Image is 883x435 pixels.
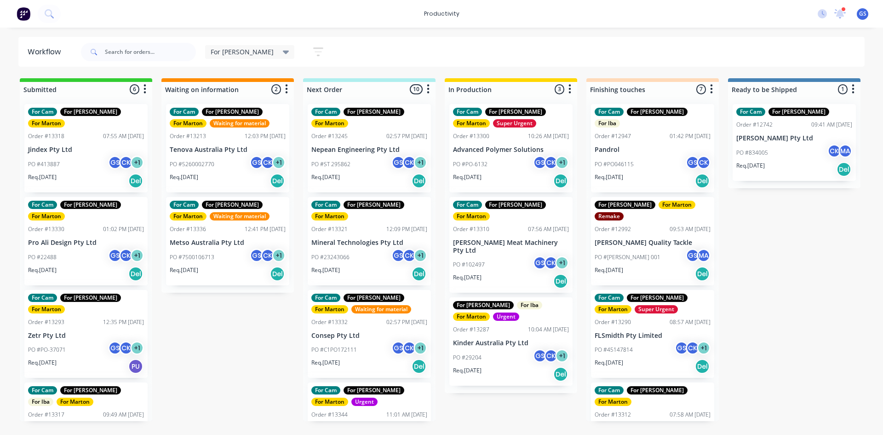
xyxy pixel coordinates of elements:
[697,341,711,355] div: + 1
[453,173,482,181] p: Req. [DATE]
[108,341,122,355] div: GS
[386,318,427,326] div: 02:57 PM [DATE]
[108,249,122,262] div: GS
[170,119,206,128] div: For Marton
[311,359,340,367] p: Req. [DATE]
[28,239,144,247] p: Pro Ali Design Pty Ltd
[453,325,489,334] div: Order #13287
[60,294,121,302] div: For [PERSON_NAME]
[453,313,490,321] div: For Marton
[170,239,286,247] p: Metso Australia Pty Ltd
[245,132,286,140] div: 12:03 PM [DATE]
[119,156,133,169] div: CK
[670,318,711,326] div: 08:57 AM [DATE]
[211,47,274,57] span: For [PERSON_NAME]
[555,256,569,270] div: + 1
[311,201,340,209] div: For Cam
[28,386,57,394] div: For Cam
[453,273,482,282] p: Req. [DATE]
[391,341,405,355] div: GS
[108,156,122,169] div: GS
[555,156,569,169] div: + 1
[119,341,133,355] div: CK
[28,146,144,154] p: Jindex Pty Ltd
[28,332,144,340] p: Zetr Pty Ltd
[351,305,411,313] div: Waiting for material
[202,108,263,116] div: For [PERSON_NAME]
[412,174,426,188] div: Del
[595,239,711,247] p: [PERSON_NAME] Quality Tackle
[453,212,490,220] div: For Marton
[28,160,60,168] p: PO #413887
[413,341,427,355] div: + 1
[391,156,405,169] div: GS
[57,398,93,406] div: For Marton
[130,156,144,169] div: + 1
[261,249,275,262] div: CK
[272,249,286,262] div: + 1
[635,305,678,313] div: Super Urgent
[28,119,65,128] div: For Marton
[449,104,573,192] div: For CamFor [PERSON_NAME]For MartonSuper UrgentOrder #1330010:26 AM [DATE]Advanced Polymer Solutio...
[627,386,688,394] div: For [PERSON_NAME]
[311,146,427,154] p: Nepean Engineering Pty Ltd
[402,341,416,355] div: CK
[386,225,427,233] div: 12:09 PM [DATE]
[595,332,711,340] p: FLSmidth Pty Limited
[130,249,144,262] div: + 1
[60,201,121,209] div: For [PERSON_NAME]
[533,156,547,169] div: GS
[595,173,623,181] p: Req. [DATE]
[128,359,143,374] div: PU
[308,104,431,192] div: For CamFor [PERSON_NAME]For MartonOrder #1324502:57 PM [DATE]Nepean Engineering Pty LtdPO #ST 295...
[28,173,57,181] p: Req. [DATE]
[344,386,404,394] div: For [PERSON_NAME]
[103,132,144,140] div: 07:55 AM [DATE]
[412,267,426,281] div: Del
[128,267,143,281] div: Del
[272,156,286,169] div: + 1
[453,201,482,209] div: For Cam
[245,225,286,233] div: 12:41 PM [DATE]
[210,212,269,220] div: Waiting for material
[250,156,264,169] div: GS
[28,212,65,220] div: For Marton
[627,108,688,116] div: For [PERSON_NAME]
[528,225,569,233] div: 07:56 AM [DATE]
[595,386,624,394] div: For Cam
[210,119,269,128] div: Waiting for material
[419,7,464,21] div: productivity
[28,225,64,233] div: Order #13330
[544,256,558,270] div: CK
[453,160,487,168] p: PO #PO-6132
[533,256,547,270] div: GS
[453,239,569,255] p: [PERSON_NAME] Meat Machinery Pty Ltd
[670,411,711,419] div: 07:58 AM [DATE]
[170,201,199,209] div: For Cam
[28,108,57,116] div: For Cam
[311,132,348,140] div: Order #13245
[591,197,714,285] div: For [PERSON_NAME]For MartonRemakeOrder #1299209:53 AM [DATE][PERSON_NAME] Quality TacklePO #[PERS...
[386,132,427,140] div: 02:57 PM [DATE]
[170,253,214,261] p: PO #7500106713
[170,108,199,116] div: For Cam
[402,156,416,169] div: CK
[811,121,852,129] div: 09:41 AM [DATE]
[261,156,275,169] div: CK
[595,160,634,168] p: PO #PO046115
[591,104,714,192] div: For CamFor [PERSON_NAME]For IbaOrder #1294701:42 PM [DATE]PandrolPO #PO046115GSCKReq.[DATE]Del
[28,266,57,274] p: Req. [DATE]
[103,318,144,326] div: 12:35 PM [DATE]
[595,266,623,274] p: Req. [DATE]
[28,305,65,313] div: For Marton
[24,104,148,192] div: For CamFor [PERSON_NAME]For MartonOrder #1331807:55 AM [DATE]Jindex Pty LtdPO #413887GSCK+1Req.[D...
[311,305,348,313] div: For Marton
[311,225,348,233] div: Order #13321
[453,339,569,347] p: Kinder Australia Pty Ltd
[553,274,568,289] div: Del
[595,146,711,154] p: Pandrol
[453,119,490,128] div: For Marton
[736,108,765,116] div: For Cam
[311,119,348,128] div: For Marton
[453,354,482,362] p: PO #29204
